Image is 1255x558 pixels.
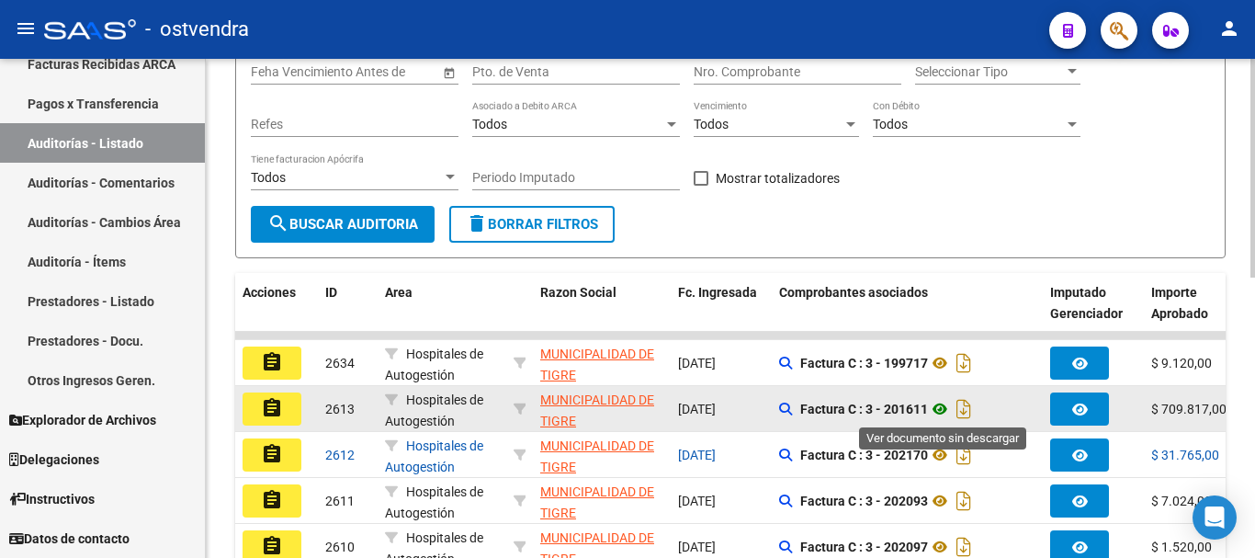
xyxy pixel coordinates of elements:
[540,436,663,474] div: - 30999284899
[145,9,249,50] span: - ostvendra
[449,206,615,243] button: Borrar Filtros
[9,410,156,430] span: Explorador de Archivos
[378,273,506,354] datatable-header-cell: Area
[261,535,283,557] mat-icon: assignment
[466,216,598,233] span: Borrar Filtros
[952,440,976,470] i: Descargar documento
[385,393,483,428] span: Hospitales de Autogestión
[1151,285,1208,321] span: Importe Aprobado
[678,494,716,508] span: [DATE]
[261,397,283,419] mat-icon: assignment
[261,351,283,373] mat-icon: assignment
[952,348,976,378] i: Descargar documento
[325,402,355,416] span: 2613
[325,285,337,300] span: ID
[952,486,976,516] i: Descargar documento
[540,285,616,300] span: Razon Social
[1043,273,1144,354] datatable-header-cell: Imputado Gerenciador
[325,448,355,462] span: 2612
[678,448,716,462] span: [DATE]
[678,356,716,370] span: [DATE]
[678,285,757,300] span: Fc. Ingresada
[1218,17,1240,40] mat-icon: person
[267,216,418,233] span: Buscar Auditoria
[385,484,483,520] span: Hospitales de Autogestión
[385,285,413,300] span: Area
[800,540,928,554] strong: Factura C : 3 - 202097
[267,212,289,234] mat-icon: search
[678,402,716,416] span: [DATE]
[540,347,654,382] span: MUNICIPALIDAD DE TIGRE
[466,212,488,234] mat-icon: delete
[472,117,507,131] span: Todos
[325,494,355,508] span: 2611
[800,356,928,370] strong: Factura C : 3 - 199717
[540,484,654,520] span: MUNICIPALIDAD DE TIGRE
[1050,285,1123,321] span: Imputado Gerenciador
[385,438,483,474] span: Hospitales de Autogestión
[952,394,976,424] i: Descargar documento
[800,448,928,462] strong: Factura C : 3 - 202170
[1151,356,1212,370] span: $ 9.120,00
[1193,495,1237,540] div: Open Intercom Messenger
[540,344,663,382] div: - 30999284899
[235,273,318,354] datatable-header-cell: Acciones
[716,167,840,189] span: Mostrar totalizadores
[1151,448,1219,462] span: $ 31.765,00
[439,63,458,82] button: Open calendar
[1151,494,1212,508] span: $ 7.024,00
[243,285,296,300] span: Acciones
[540,482,663,520] div: - 30999284899
[9,450,99,470] span: Delegaciones
[325,540,355,554] span: 2610
[915,64,1064,80] span: Seleccionar Tipo
[261,489,283,511] mat-icon: assignment
[779,285,928,300] span: Comprobantes asociados
[261,443,283,465] mat-icon: assignment
[694,117,729,131] span: Todos
[540,390,663,428] div: - 30999284899
[318,273,378,354] datatable-header-cell: ID
[800,494,928,508] strong: Factura C : 3 - 202093
[9,529,130,549] span: Datos de contacto
[1151,540,1212,554] span: $ 1.520,00
[1151,402,1227,416] span: $ 709.817,00
[533,273,671,354] datatable-header-cell: Razon Social
[15,17,37,40] mat-icon: menu
[251,206,435,243] button: Buscar Auditoria
[873,117,908,131] span: Todos
[678,540,716,554] span: [DATE]
[800,402,928,416] strong: Factura C : 3 - 201611
[251,170,286,185] span: Todos
[385,347,483,382] span: Hospitales de Autogestión
[671,273,772,354] datatable-header-cell: Fc. Ingresada
[1144,273,1245,354] datatable-header-cell: Importe Aprobado
[772,273,1043,354] datatable-header-cell: Comprobantes asociados
[325,356,355,370] span: 2634
[540,393,654,428] span: MUNICIPALIDAD DE TIGRE
[9,489,95,509] span: Instructivos
[540,438,654,474] span: MUNICIPALIDAD DE TIGRE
